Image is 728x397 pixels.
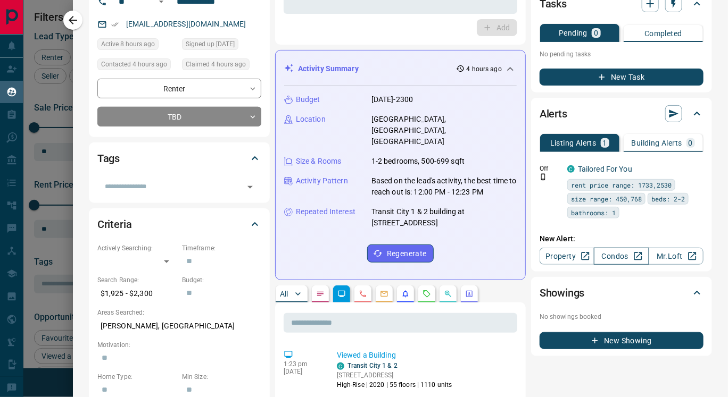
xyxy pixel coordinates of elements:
div: Activity Summary4 hours ago [284,59,517,79]
h2: Showings [540,284,585,301]
p: Transit City 1 & 2 building at [STREET_ADDRESS] [371,206,517,229]
p: Budget [296,94,320,105]
svg: Lead Browsing Activity [337,290,346,298]
svg: Requests [423,290,431,298]
p: Areas Searched: [97,308,261,317]
div: Tags [97,146,261,171]
svg: Email Verified [111,21,119,28]
div: Mon Aug 18 2025 [97,58,177,73]
svg: Opportunities [444,290,452,298]
div: TBD [97,107,261,126]
p: Completed [644,30,682,37]
p: Home Type: [97,372,177,382]
span: Active 8 hours ago [101,39,155,49]
a: Condos [594,248,649,265]
h2: Tags [97,150,120,167]
p: No pending tasks [540,46,704,62]
button: New Showing [540,332,704,349]
p: [PERSON_NAME], [GEOGRAPHIC_DATA] [97,317,261,335]
p: [DATE] [284,368,321,375]
p: Search Range: [97,275,177,285]
p: Motivation: [97,340,261,350]
a: Transit City 1 & 2 [348,362,398,369]
svg: Agent Actions [465,290,474,298]
p: Activity Pattern [296,175,348,187]
p: Activity Summary [298,63,359,74]
span: beds: 2-2 [651,193,685,204]
p: Off [540,164,561,173]
p: [GEOGRAPHIC_DATA], [GEOGRAPHIC_DATA], [GEOGRAPHIC_DATA] [371,114,517,147]
button: New Task [540,69,704,86]
p: Size & Rooms [296,156,342,167]
svg: Calls [359,290,367,298]
div: Mon Aug 18 2025 [97,38,177,53]
p: Actively Searching: [97,243,177,253]
p: [DATE]-2300 [371,94,413,105]
p: 0 [689,139,693,147]
span: Contacted 4 hours ago [101,59,167,70]
div: Renter [97,79,261,98]
p: All [280,290,288,298]
svg: Push Notification Only [540,173,547,181]
p: No showings booked [540,312,704,322]
p: 1:23 pm [284,360,321,368]
svg: Emails [380,290,388,298]
div: condos.ca [567,165,575,173]
a: [EMAIL_ADDRESS][DOMAIN_NAME] [126,20,246,28]
svg: Listing Alerts [401,290,410,298]
p: [STREET_ADDRESS] [337,370,452,380]
p: Min Size: [182,372,261,382]
div: Showings [540,280,704,306]
p: New Alert: [540,233,704,244]
a: Mr.Loft [649,248,704,265]
svg: Notes [316,290,325,298]
p: Repeated Interest [296,206,355,217]
p: Pending [559,29,588,37]
div: condos.ca [337,362,344,370]
h2: Criteria [97,216,132,233]
h2: Alerts [540,105,567,122]
p: Budget: [182,275,261,285]
button: Regenerate [367,244,434,263]
span: bathrooms: 1 [571,207,616,218]
p: High-Rise | 2020 | 55 floors | 1110 units [337,380,452,390]
span: Claimed 4 hours ago [186,59,246,70]
a: Tailored For You [578,165,632,173]
p: Building Alerts [632,139,682,147]
div: Mon Aug 18 2025 [182,58,261,73]
div: Alerts [540,101,704,126]
p: 1 [603,139,607,147]
p: Listing Alerts [550,139,597,147]
p: Based on the lead's activity, the best time to reach out is: 12:00 PM - 12:23 PM [371,175,517,198]
p: $1,925 - $2,300 [97,285,177,302]
div: Thu Aug 14 2025 [182,38,261,53]
p: 4 hours ago [467,64,502,74]
span: rent price range: 1733,2530 [571,180,672,190]
p: Location [296,114,326,125]
p: 0 [594,29,598,37]
div: Criteria [97,212,261,237]
p: 1-2 bedrooms, 500-699 sqft [371,156,465,167]
a: Property [540,248,594,265]
p: Viewed a Building [337,350,513,361]
span: Signed up [DATE] [186,39,235,49]
span: size range: 450,768 [571,193,642,204]
button: Open [243,180,258,195]
p: Timeframe: [182,243,261,253]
